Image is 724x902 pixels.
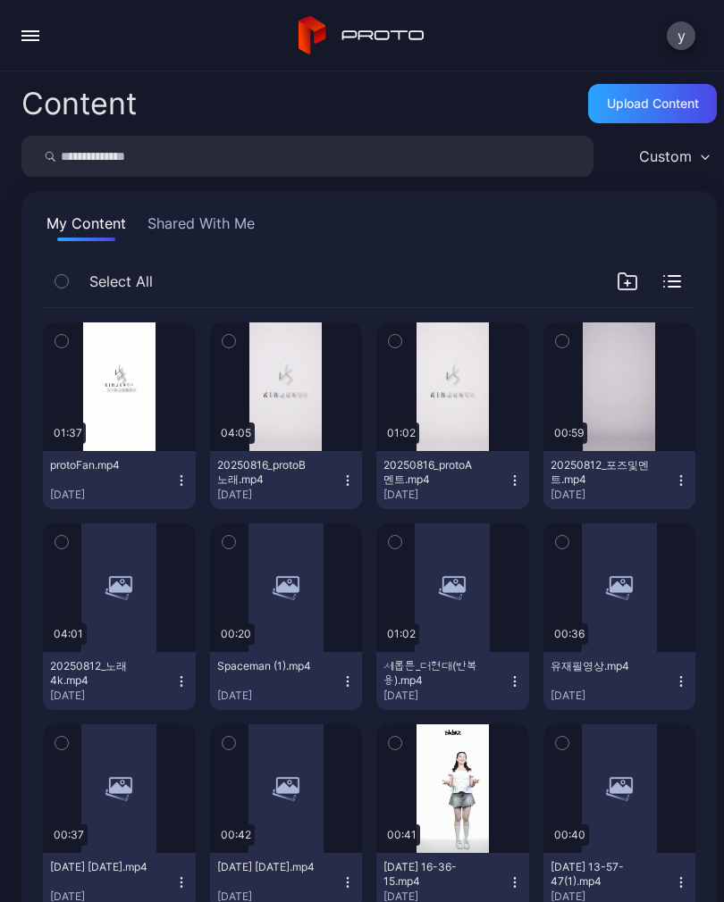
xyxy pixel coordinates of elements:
[551,860,649,889] div: 2025-07-26 13-57-47(1).mp4
[639,147,692,165] div: Custom
[21,88,137,119] div: Content
[43,451,196,509] button: protoFan.mp4[DATE]
[50,488,174,502] div: [DATE]
[376,451,529,509] button: 20250816_protoA멘트.mp4[DATE]
[217,458,316,487] div: 20250816_protoB노래.mp4
[588,84,717,123] button: Upload Content
[543,451,696,509] button: 20250812_포즈및멘트.mp4[DATE]
[43,213,130,241] button: My Content
[50,458,148,472] div: protoFan.mp4
[50,689,174,703] div: [DATE]
[210,652,363,710] button: Spaceman (1).mp4[DATE]
[630,136,717,177] button: Custom
[551,488,675,502] div: [DATE]
[144,213,258,241] button: Shared With Me
[217,860,316,874] div: 2025-07-26 17-08-24.mp4
[50,659,148,688] div: 20250812_노래4k.mp4
[217,689,341,703] div: [DATE]
[551,689,675,703] div: [DATE]
[217,659,316,673] div: Spaceman (1).mp4
[383,659,482,688] div: 세롭튼_더현대(반복용).mp4
[667,21,695,50] button: y
[89,271,153,292] span: Select All
[551,458,649,487] div: 20250812_포즈및멘트.mp4
[217,488,341,502] div: [DATE]
[383,860,482,889] div: 2025-07-26 16-36-15.mp4
[43,652,196,710] button: 20250812_노래4k.mp4[DATE]
[50,860,148,874] div: 2025-07-27 11-27-32.mp4
[551,659,649,673] div: 유재필영상.mp4
[383,458,482,487] div: 20250816_protoA멘트.mp4
[383,689,508,703] div: [DATE]
[210,451,363,509] button: 20250816_protoB노래.mp4[DATE]
[383,488,508,502] div: [DATE]
[376,652,529,710] button: 세롭튼_더현대(반복용).mp4[DATE]
[607,96,699,111] div: Upload Content
[543,652,696,710] button: 유재필영상.mp4[DATE]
